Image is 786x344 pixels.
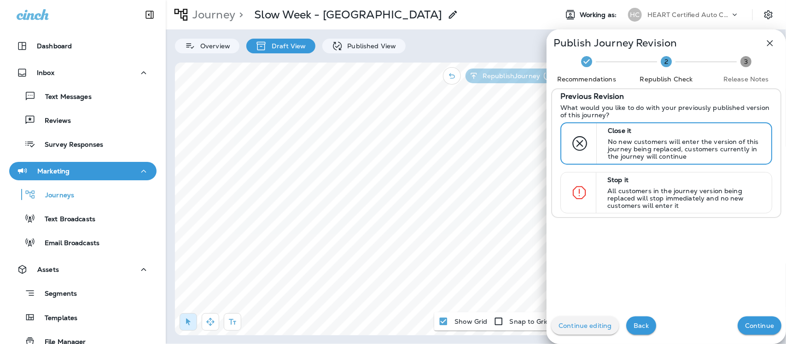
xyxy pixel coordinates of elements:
text: 3 [744,57,748,66]
p: Close it [608,127,763,134]
p: Previous Revision [560,93,624,100]
span: Republish Check [630,75,702,84]
p: No new customers will enter the version of this journey being replaced, customers currently in th... [608,138,763,160]
span: Release Notes [710,75,782,84]
p: What would you like to do with your previously published version of this journey? [560,104,772,119]
p: Continue [745,322,774,329]
p: Publish Journey Revision [553,40,677,47]
p: Stop it [607,176,763,183]
button: Continue [738,316,781,335]
p: Continue editing [559,322,611,329]
p: Back [634,322,649,329]
button: Continue editing [551,316,619,335]
span: Recommendations [550,75,623,84]
text: 2 [664,57,668,66]
p: All customers in the journey version being replaced will stop immediately and no new customers wi... [607,187,763,209]
button: Back [626,316,656,335]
